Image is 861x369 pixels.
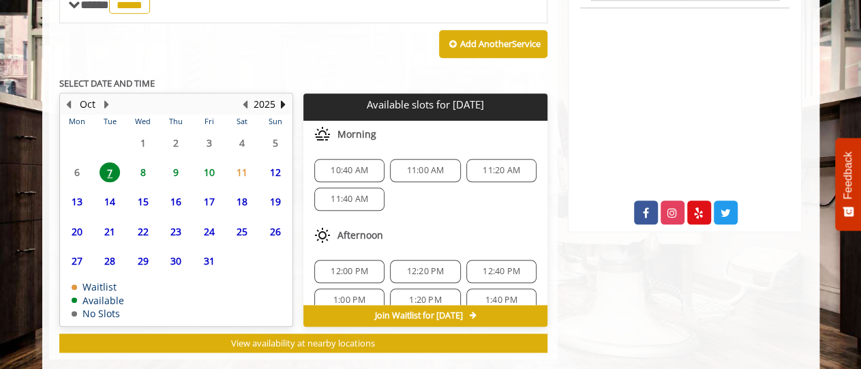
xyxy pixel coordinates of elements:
[226,187,258,216] td: Select day18
[61,246,93,276] td: Select day27
[390,159,460,182] div: 11:00 AM
[160,158,192,187] td: Select day9
[265,162,286,182] span: 12
[166,162,186,182] span: 9
[331,266,368,277] span: 12:00 PM
[314,126,331,143] img: morning slots
[199,251,220,271] span: 31
[314,159,384,182] div: 10:40 AM
[466,159,537,182] div: 11:20 AM
[160,246,192,276] td: Select day30
[314,227,331,243] img: afternoon slots
[314,289,384,312] div: 1:00 PM
[485,295,517,306] span: 1:40 PM
[407,266,444,277] span: 12:20 PM
[126,115,159,128] th: Wed
[133,162,153,182] span: 8
[166,251,186,271] span: 30
[160,187,192,216] td: Select day16
[126,246,159,276] td: Select day29
[93,115,126,128] th: Tue
[258,115,292,128] th: Sun
[126,216,159,246] td: Select day22
[240,97,251,112] button: Previous Year
[192,187,225,216] td: Select day17
[460,38,541,50] b: Add Another Service
[254,97,275,112] button: 2025
[466,260,537,283] div: 12:40 PM
[265,192,286,211] span: 19
[278,97,289,112] button: Next Year
[333,295,365,306] span: 1:00 PM
[331,194,368,205] span: 11:40 AM
[61,115,93,128] th: Mon
[61,216,93,246] td: Select day20
[337,129,376,140] span: Morning
[232,192,252,211] span: 18
[835,138,861,231] button: Feedback - Show survey
[93,246,126,276] td: Select day28
[100,251,120,271] span: 28
[231,337,375,349] span: View availability at nearby locations
[160,115,192,128] th: Thu
[133,222,153,241] span: 22
[67,192,87,211] span: 13
[374,310,462,321] span: Join Waitlist for [DATE]
[483,165,520,176] span: 11:20 AM
[166,192,186,211] span: 16
[59,77,155,89] b: SELECT DATE AND TIME
[93,216,126,246] td: Select day21
[102,97,112,112] button: Next Month
[192,158,225,187] td: Select day10
[226,115,258,128] th: Sat
[67,222,87,241] span: 20
[100,192,120,211] span: 14
[192,216,225,246] td: Select day24
[126,158,159,187] td: Select day8
[258,158,292,187] td: Select day12
[258,187,292,216] td: Select day19
[72,282,124,292] td: Waitlist
[133,251,153,271] span: 29
[337,230,383,241] span: Afternoon
[133,192,153,211] span: 15
[93,158,126,187] td: Select day7
[100,222,120,241] span: 21
[466,289,537,312] div: 1:40 PM
[314,260,384,283] div: 12:00 PM
[226,158,258,187] td: Select day11
[842,151,854,199] span: Feedback
[126,187,159,216] td: Select day15
[309,99,542,110] p: Available slots for [DATE]
[192,246,225,276] td: Select day31
[232,222,252,241] span: 25
[160,216,192,246] td: Select day23
[63,97,74,112] button: Previous Month
[192,115,225,128] th: Fri
[199,192,220,211] span: 17
[72,295,124,306] td: Available
[390,260,460,283] div: 12:20 PM
[80,97,95,112] button: Oct
[61,187,93,216] td: Select day13
[72,308,124,319] td: No Slots
[258,216,292,246] td: Select day26
[166,222,186,241] span: 23
[407,165,444,176] span: 11:00 AM
[483,266,520,277] span: 12:40 PM
[59,334,548,353] button: View availability at nearby locations
[409,295,441,306] span: 1:20 PM
[331,165,368,176] span: 10:40 AM
[232,162,252,182] span: 11
[100,162,120,182] span: 7
[314,188,384,211] div: 11:40 AM
[390,289,460,312] div: 1:20 PM
[67,251,87,271] span: 27
[199,222,220,241] span: 24
[199,162,220,182] span: 10
[439,30,547,59] button: Add AnotherService
[93,187,126,216] td: Select day14
[226,216,258,246] td: Select day25
[265,222,286,241] span: 26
